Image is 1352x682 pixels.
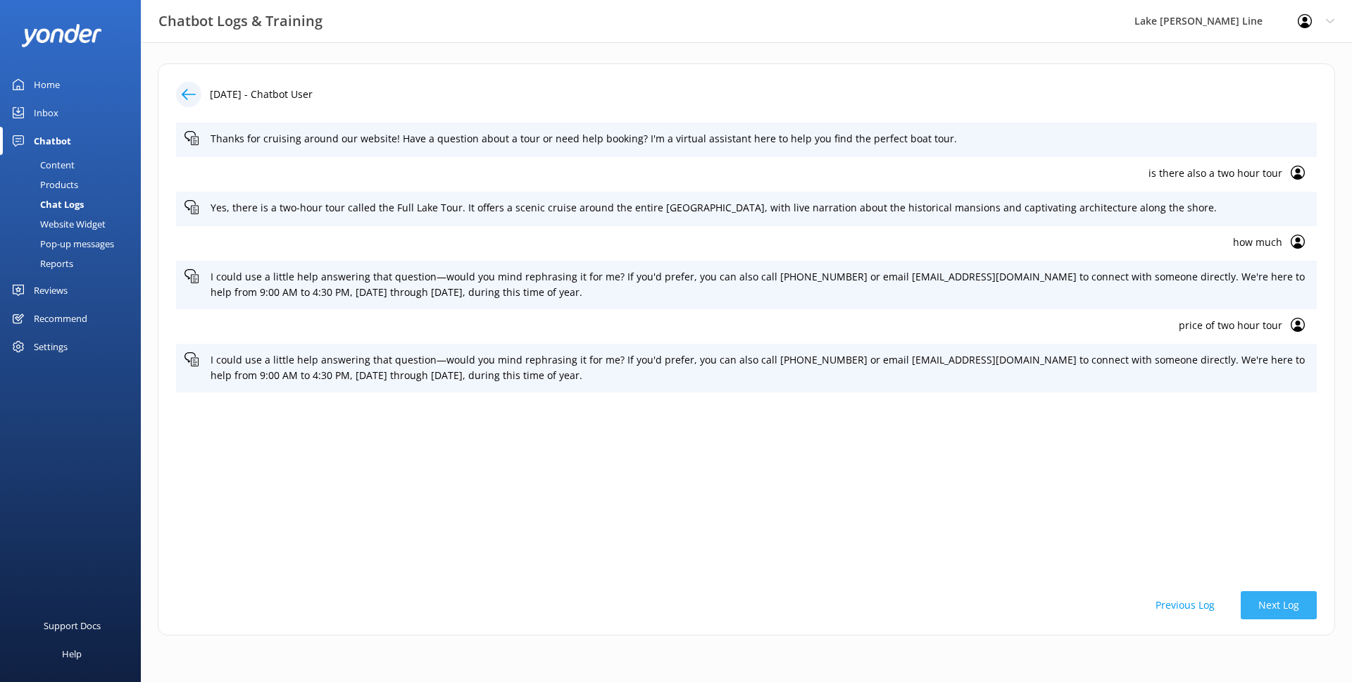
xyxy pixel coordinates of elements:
div: Recommend [34,304,87,333]
div: Pop-up messages [8,234,114,254]
div: Reviews [34,276,68,304]
a: Website Widget [8,214,141,234]
a: Content [8,155,141,175]
a: Products [8,175,141,194]
div: Help [62,640,82,668]
a: Pop-up messages [8,234,141,254]
div: Products [8,175,78,194]
p: Thanks for cruising around our website! Have a question about a tour or need help booking? I'm a ... [211,131,1308,147]
div: Reports [8,254,73,273]
p: how much [184,235,1282,250]
p: I could use a little help answering that question—would you mind rephrasing it for me? If you'd p... [211,269,1308,301]
div: Home [34,70,60,99]
div: Chatbot [34,127,71,155]
h3: Chatbot Logs & Training [158,10,323,32]
a: Reports [8,254,141,273]
div: Inbox [34,99,58,127]
p: [DATE] - Chatbot User [210,87,313,102]
a: Chat Logs [8,194,141,214]
button: Next Log [1241,591,1317,619]
button: Previous Log [1138,591,1232,619]
img: yonder-white-logo.png [21,24,102,47]
p: Yes, there is a two-hour tour called the Full Lake Tour. It offers a scenic cruise around the ent... [211,200,1308,216]
div: Content [8,155,75,175]
div: Website Widget [8,214,106,234]
div: Settings [34,333,68,361]
p: is there also a two hour tour [184,166,1282,181]
p: I could use a little help answering that question—would you mind rephrasing it for me? If you'd p... [211,352,1308,384]
div: Support Docs [44,612,101,640]
p: price of two hour tour [184,318,1282,333]
div: Chat Logs [8,194,84,214]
